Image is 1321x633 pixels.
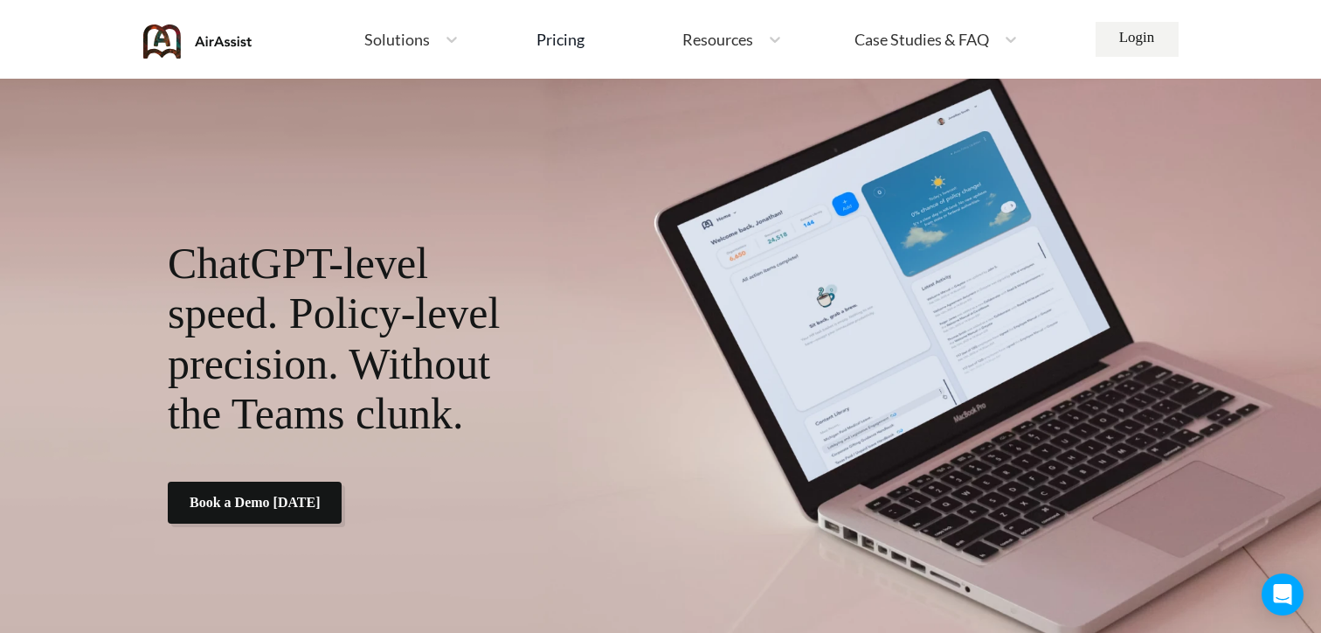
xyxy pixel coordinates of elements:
a: Login [1096,22,1179,57]
a: Pricing [536,24,584,55]
a: Book a Demo [DATE] [168,482,342,524]
span: Solutions [364,31,430,47]
div: Open Intercom Messenger [1262,574,1304,616]
span: Case Studies & FAQ [854,31,989,47]
div: Pricing [536,31,584,47]
span: Resources [682,31,753,47]
img: AirAssist [143,24,252,59]
p: ChatGPT-level speed. Policy-level precision. Without the Teams clunk. [168,239,540,440]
